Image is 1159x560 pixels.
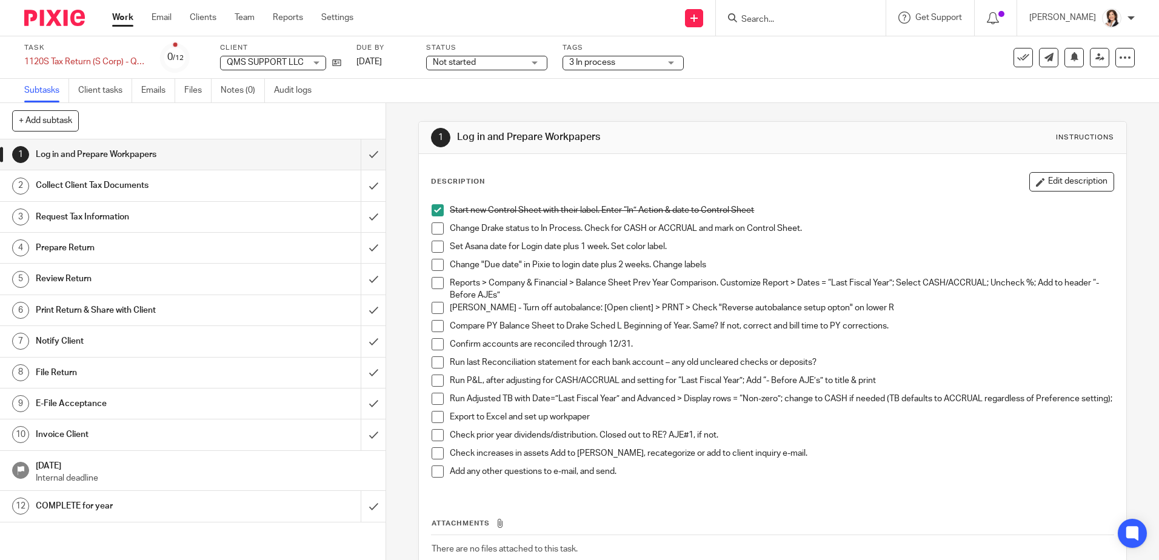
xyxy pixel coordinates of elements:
div: 12 [12,498,29,515]
p: Description [431,177,485,187]
div: 1120S Tax Return (S Corp) - QBO [24,56,145,68]
p: [PERSON_NAME] [1029,12,1096,24]
div: 4 [12,239,29,256]
div: 1 [12,146,29,163]
a: Subtasks [24,79,69,102]
h1: Request Tax Information [36,208,244,226]
label: Status [426,43,547,53]
span: [DATE] [356,58,382,66]
p: Start new Control Sheet with their label. Enter “In” Action & date to Control Sheet [450,204,1113,216]
p: Set Asana date for Login date plus 1 week. Set color label. [450,241,1113,253]
div: 3 [12,208,29,225]
label: Client [220,43,341,53]
span: There are no files attached to this task. [432,545,578,553]
p: Change Drake status to In Process. Check for CASH or ACCRUAL and mark on Control Sheet. [450,222,1113,235]
div: 2 [12,178,29,195]
a: Reports [273,12,303,24]
span: Get Support [915,13,962,22]
a: Audit logs [274,79,321,102]
h1: Log in and Prepare Workpapers [36,145,244,164]
div: 8 [12,364,29,381]
p: Internal deadline [36,472,374,484]
div: 1 [431,128,450,147]
p: [PERSON_NAME] - Turn off autobalance: [Open client] > PRNT > Check "Reverse autobalance setup opt... [450,302,1113,314]
h1: Print Return & Share with Client [36,301,244,319]
p: Run P&L, after adjusting for CASH/ACCRUAL and setting for “Last Fiscal Year”; Add “- Before AJE’s... [450,375,1113,387]
a: Team [235,12,255,24]
span: Attachments [432,520,490,527]
span: 3 In process [569,58,615,67]
p: Add any other questions to e-mail, and send. [450,465,1113,478]
div: 10 [12,426,29,443]
div: 5 [12,271,29,288]
div: 7 [12,333,29,350]
h1: Collect Client Tax Documents [36,176,244,195]
a: Email [152,12,172,24]
a: Client tasks [78,79,132,102]
h1: Log in and Prepare Workpapers [457,131,798,144]
img: BW%20Website%203%20-%20square.jpg [1102,8,1121,28]
h1: [DATE] [36,457,374,472]
p: Change "Due date" in Pixie to login date plus 2 weeks. Change labels [450,259,1113,271]
p: Reports > Company & Financial > Balance Sheet Prev Year Comparison. Customize Report > Dates = “L... [450,277,1113,302]
input: Search [740,15,849,25]
div: 0 [167,50,184,64]
h1: Notify Client [36,332,244,350]
label: Task [24,43,145,53]
a: Files [184,79,212,102]
p: Run Adjusted TB with Date=”Last Fiscal Year” and Advanced > Display rows = “Non-zero”; change to ... [450,393,1113,405]
button: Edit description [1029,172,1114,192]
h1: E-File Acceptance [36,395,244,413]
a: Work [112,12,133,24]
p: Confirm accounts are reconciled through 12/31. [450,338,1113,350]
p: Check increases in assets Add to [PERSON_NAME], recategorize or add to client inquiry e-mail. [450,447,1113,459]
span: Not started [433,58,476,67]
a: Emails [141,79,175,102]
button: + Add subtask [12,110,79,131]
p: Export to Excel and set up workpaper [450,411,1113,423]
p: Compare PY Balance Sheet to Drake Sched L Beginning of Year. Same? If not, correct and bill time ... [450,320,1113,332]
label: Tags [563,43,684,53]
a: Notes (0) [221,79,265,102]
h1: Prepare Return [36,239,244,257]
h1: Invoice Client [36,425,244,444]
div: Instructions [1056,133,1114,142]
div: 9 [12,395,29,412]
p: Run last Reconciliation statement for each bank account – any old uncleared checks or deposits? [450,356,1113,368]
p: Check prior year dividends/distribution. Closed out to RE? AJE#1, if not. [450,429,1113,441]
label: Due by [356,43,411,53]
small: /12 [173,55,184,61]
a: Settings [321,12,353,24]
h1: File Return [36,364,244,382]
h1: Review Return [36,270,244,288]
img: Pixie [24,10,85,26]
h1: COMPLETE for year [36,497,244,515]
a: Clients [190,12,216,24]
div: 6 [12,302,29,319]
span: QMS SUPPORT LLC [227,58,304,67]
